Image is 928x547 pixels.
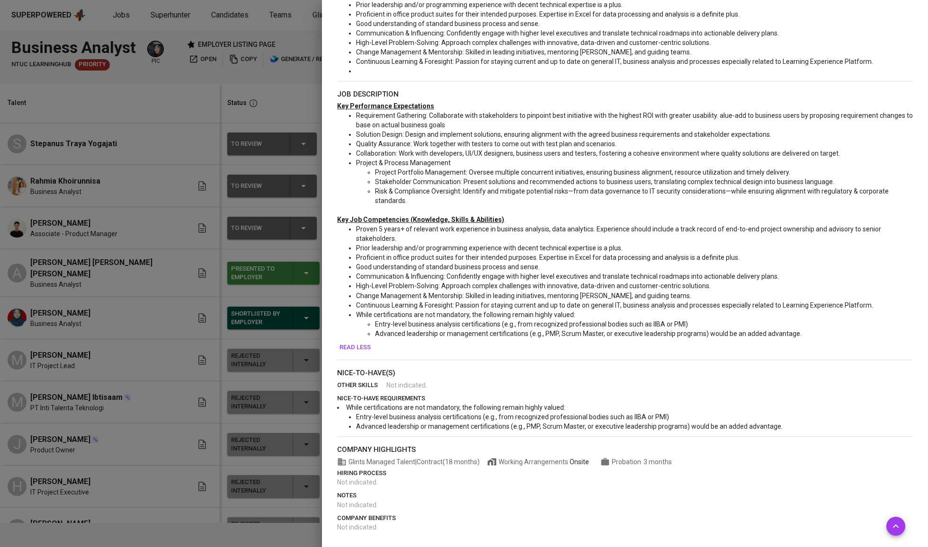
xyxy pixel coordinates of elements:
[356,150,840,157] span: Collaboration: Work with developers, UI/UX designers, business users and testers, fostering a coh...
[356,413,669,421] span: Entry-level business analysis certifications (e.g., from recognized professional bodies such as I...
[337,457,480,467] span: Glints Managed Talent | Contract (18 months)
[337,380,386,390] p: other skills
[356,58,873,65] span: Continuous Learning & Foresight: Passion for staying current and up to date on general IT, busine...
[346,404,565,411] span: While certifications are not mandatory, the following remain highly valued:
[356,48,691,56] span: Change Management & Mentorship: Skilled in leading initiatives, mentoring [PERSON_NAME], and guid...
[643,458,672,466] span: 3 months
[356,244,623,252] span: Prior leadership and/or programming experience with decent technical expertise is a plus.
[356,273,779,280] span: Communication & Influencing: Confidently engage with higher level executives and translate techni...
[337,102,434,110] span: Key Performance Expectations
[356,225,883,242] span: Proven 5 years+ of relevant work experience in business analysis, data analytics. Experience shou...
[337,89,913,100] p: job description
[337,444,913,455] p: company highlights
[570,457,589,467] div: Onsite
[375,178,834,185] span: Stakeholder Communication: Present solutions and recommended actions to business users, translati...
[337,468,913,478] p: hiring process
[337,394,913,403] p: nice-to-have requirements
[487,457,589,467] span: Working Arrangements
[356,10,740,18] span: Proficient in office product suites for their intended purposes. Expertise in Excel for data proc...
[356,112,914,129] span: Requirement Gathering: Collaborate with stakeholders to pinpoint best initiative with the highest...
[356,140,616,148] span: Quality Assurance: Work together with testers to come out with test plan and scenarios.
[356,423,783,430] span: Advanced leadership or management certifications (e.g., PMP, Scrum Master, or executive leadershi...
[375,187,890,204] span: Risk & Compliance Oversight: Identify and mitigate potential risks—from data governance to IT sec...
[356,263,540,271] span: Good understanding of standard business process and sense.
[337,491,913,500] p: notes
[356,311,575,318] span: While certifications are not mandatory, the following remain highly valued:
[375,330,802,337] span: Advanced leadership or management certifications (e.g., PMP, Scrum Master, or executive leadershi...
[356,29,779,37] span: Communication & Influencing: Confidently engage with higher level executives and translate techni...
[337,478,378,486] span: Not indicated .
[356,39,711,46] span: High-Level Problem-Solving: Approach complex challenges with innovative, data-driven and customer...
[356,131,771,138] span: Solution Design: Design and implement solutions, ensuring alignment with the agreed business requ...
[356,159,451,167] span: Project & Process Management
[337,368,913,379] p: nice-to-have(s)
[337,523,378,531] span: Not indicated .
[356,282,711,290] span: High-Level Problem-Solving: Approach complex challenges with innovative, data-driven and customer...
[337,340,373,355] button: Read less
[356,292,691,300] span: Change Management & Mentorship: Skilled in leading initiatives, mentoring [PERSON_NAME], and guid...
[375,168,790,176] span: Project Portfolio Management: Oversee multiple concurrent initiatives, ensuring business alignmen...
[375,320,688,328] span: Entry-level business analysis certifications (e.g., from recognized professional bodies such as I...
[356,254,740,261] span: Proficient in office product suites for their intended purposes. Expertise in Excel for data proc...
[337,513,913,523] p: company benefits
[356,1,623,9] span: Prior leadership and/or programming experience with decent technical expertise is a plus.
[356,20,540,27] span: Good understanding of standard business process and sense.
[386,380,427,390] span: Not indicated .
[356,301,873,309] span: Continuous Learning & Foresight: Passion for staying current and up to date on general IT, busine...
[339,342,371,353] span: Read less
[337,501,378,509] span: Not indicated .
[612,458,642,466] span: Probation
[337,216,504,223] span: Key Job Competencies (Knowledge, Skills & Abilities)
